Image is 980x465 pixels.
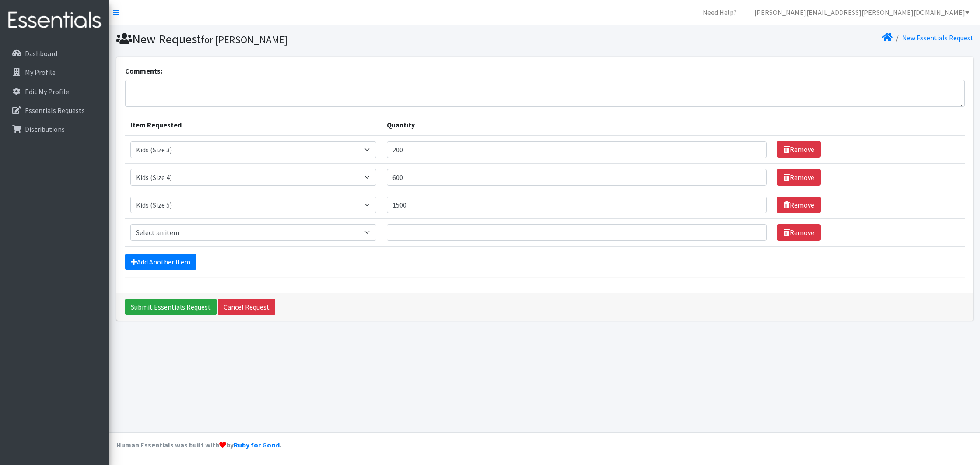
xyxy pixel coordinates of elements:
a: Distributions [3,120,106,138]
a: Remove [777,169,821,186]
th: Quantity [381,114,772,136]
a: Remove [777,141,821,158]
a: Need Help? [696,4,744,21]
a: Ruby for Good [234,440,280,449]
h1: New Request [116,32,542,47]
p: My Profile [25,68,56,77]
strong: Human Essentials was built with by . [116,440,281,449]
p: Distributions [25,125,65,134]
a: Edit My Profile [3,83,106,100]
a: Cancel Request [218,299,275,315]
p: Essentials Requests [25,106,85,115]
a: Essentials Requests [3,102,106,119]
th: Item Requested [125,114,381,136]
a: Remove [777,197,821,213]
p: Edit My Profile [25,87,69,96]
input: Submit Essentials Request [125,299,217,315]
a: My Profile [3,63,106,81]
a: Dashboard [3,45,106,62]
p: Dashboard [25,49,57,58]
img: HumanEssentials [3,6,106,35]
a: Remove [777,224,821,241]
a: Add Another Item [125,254,196,270]
label: Comments: [125,66,162,76]
small: for [PERSON_NAME] [201,33,287,46]
a: New Essentials Request [902,33,973,42]
a: [PERSON_NAME][EMAIL_ADDRESS][PERSON_NAME][DOMAIN_NAME] [747,4,976,21]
